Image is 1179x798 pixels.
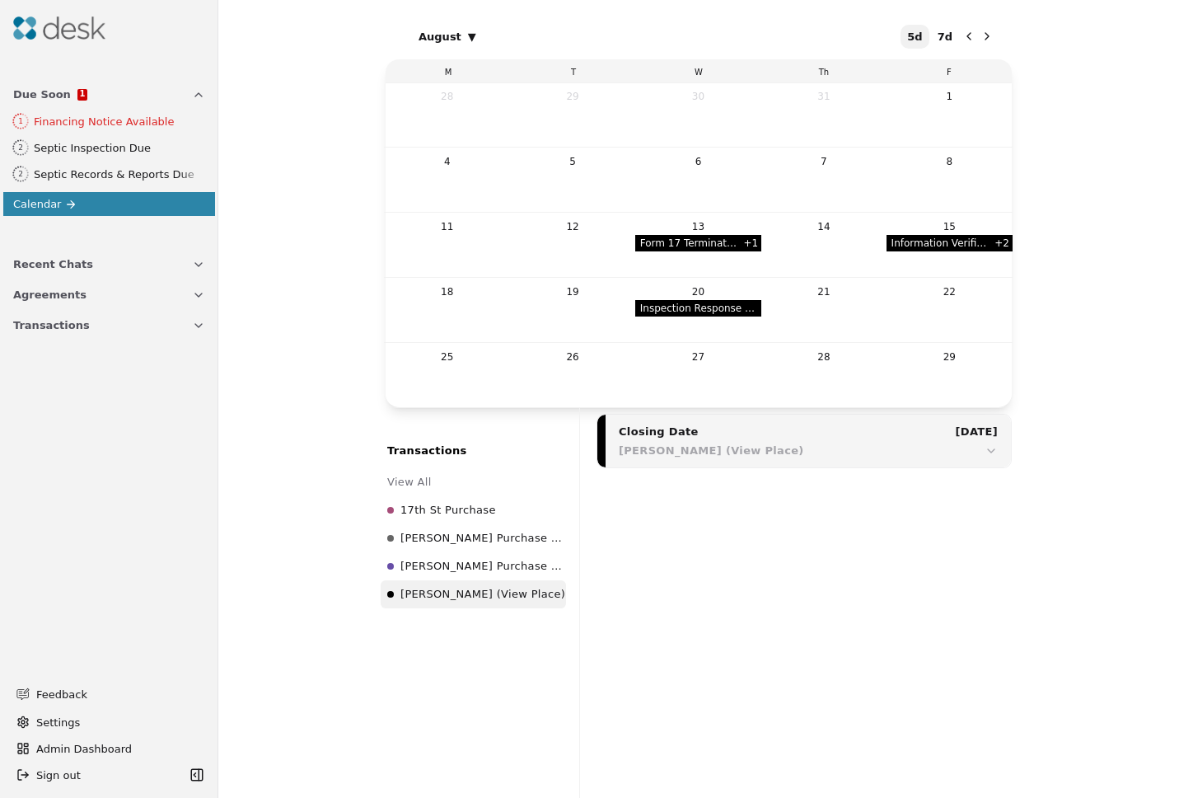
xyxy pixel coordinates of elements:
section: Calendar [386,7,1012,407]
div: 28 [817,349,830,365]
button: Next month [979,28,995,45]
div: 13 [692,218,704,235]
div: 11 [441,218,453,235]
div: 2 [18,142,23,154]
img: Desk [13,16,105,40]
span: Calendar [13,195,61,213]
div: 20 [692,284,704,300]
span: Settings [36,714,80,731]
div: 31 [817,88,830,105]
div: Septic Records & Reports Due [34,166,204,183]
span: Feedback [36,686,195,703]
a: 2Septic Records & Reports Due [2,162,211,185]
div: 4 [444,153,451,170]
a: Calendar [3,192,215,216]
span: W [695,68,703,77]
div: 5 [569,153,576,170]
button: Previous month [961,28,977,45]
a: 1Financing Notice Available [2,110,211,133]
div: 27 [692,349,704,365]
button: Transactions [3,310,215,340]
button: +1 [743,235,761,251]
div: Transactions [381,440,566,462]
div: [PERSON_NAME] (View Place) [619,442,804,459]
span: [PERSON_NAME] Purchase ([GEOGRAPHIC_DATA]) [400,556,566,577]
div: 21 [817,284,830,300]
button: Closing Date[DATE][PERSON_NAME] (View Place) [619,423,998,459]
span: ▾ [468,25,476,48]
div: 15 [943,218,956,235]
button: Recent Chats [3,249,215,279]
div: 2 [18,168,23,181]
button: Sign out [10,762,185,788]
div: 29 [943,349,956,365]
div: 1 [946,88,952,105]
div: 7 [821,153,827,170]
span: T [571,68,576,77]
div: Septic Inspection Due [34,139,204,157]
span: Information Verification Ends [887,235,995,251]
div: 30 [692,88,704,105]
span: 17th St Purchase [400,500,496,521]
div: 22 [943,284,956,300]
span: Recent Chats [13,256,93,273]
div: 1 [18,115,23,128]
div: 18 [441,284,453,300]
span: Inspection Response Due [635,300,761,317]
span: Agreements [13,286,87,303]
button: 7 day view [931,25,959,49]
span: Admin Dashboard [36,740,202,758]
div: 26 [566,349,578,365]
div: 19 [566,284,578,300]
div: 8 [946,153,952,170]
button: 5 day view [901,25,929,49]
span: Sign out [36,767,81,784]
div: [DATE] [956,423,998,440]
a: 2Septic Inspection Due [2,136,211,159]
span: [PERSON_NAME] Purchase ([GEOGRAPHIC_DATA]) [400,528,566,549]
div: 6 [695,153,702,170]
span: Transactions [13,317,90,334]
div: Financing Notice Available [34,113,204,130]
span: Form 17 Termination Expires [635,235,744,251]
span: 1 [79,90,85,98]
span: Due Soon [13,86,71,103]
button: +2 [994,235,1013,251]
button: Agreements [3,279,215,310]
div: 12 [566,218,578,235]
span: F [947,68,952,77]
button: Settings [10,709,208,735]
span: Th [819,68,829,77]
span: [PERSON_NAME] (View Place) [400,584,565,605]
button: August▾ [409,23,486,49]
span: August [419,28,461,45]
div: 28 [441,88,453,105]
button: Admin Dashboard [10,735,208,762]
span: M [445,68,452,77]
div: 29 [566,88,578,105]
li: View All [381,468,566,496]
div: 14 [817,218,830,235]
button: Due Soon1 [3,79,215,110]
div: 25 [441,349,453,365]
div: Closing Date [619,423,884,440]
button: Feedback [7,679,205,709]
